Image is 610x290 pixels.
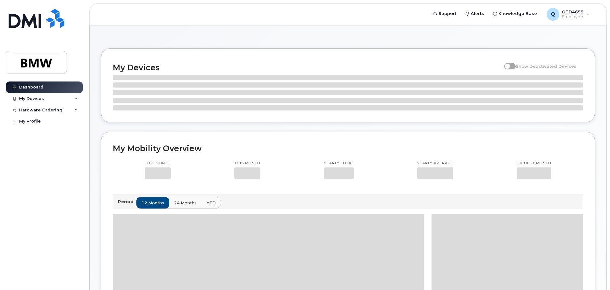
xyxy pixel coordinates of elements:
p: Yearly average [417,161,453,166]
p: Highest month [517,161,551,166]
p: Period [118,199,136,205]
p: This month [234,161,260,166]
h2: My Mobility Overview [113,144,583,153]
span: Show Deactivated Devices [516,64,577,69]
span: YTD [207,200,216,206]
span: 24 months [174,200,197,206]
input: Show Deactivated Devices [504,60,509,65]
p: Yearly total [324,161,354,166]
p: This month [145,161,171,166]
h2: My Devices [113,63,501,72]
